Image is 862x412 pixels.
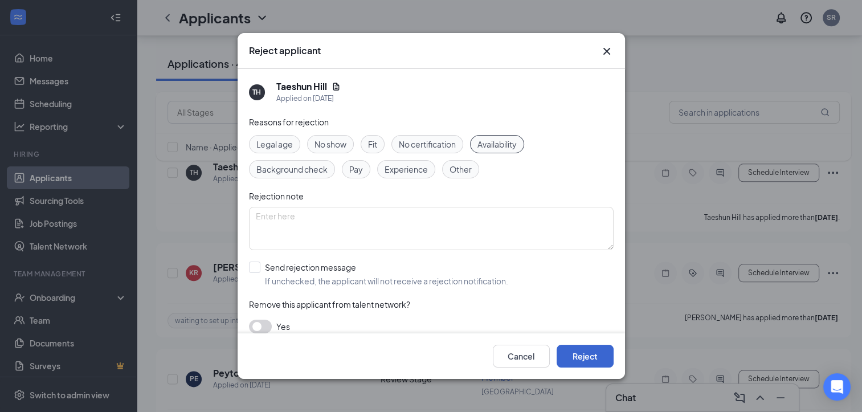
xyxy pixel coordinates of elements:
[314,138,346,150] span: No show
[385,163,428,176] span: Experience
[477,138,517,150] span: Availability
[249,299,410,309] span: Remove this applicant from talent network?
[600,44,614,58] button: Close
[256,138,293,150] span: Legal age
[823,373,851,401] div: Open Intercom Messenger
[368,138,377,150] span: Fit
[276,320,290,333] span: Yes
[399,138,456,150] span: No certification
[252,87,261,97] div: TH
[349,163,363,176] span: Pay
[493,345,550,368] button: Cancel
[332,82,341,91] svg: Document
[450,163,472,176] span: Other
[276,93,341,104] div: Applied on [DATE]
[249,191,304,201] span: Rejection note
[249,44,321,57] h3: Reject applicant
[256,163,328,176] span: Background check
[276,80,327,93] h5: Taeshun Hill
[557,345,614,368] button: Reject
[249,117,329,127] span: Reasons for rejection
[600,44,614,58] svg: Cross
